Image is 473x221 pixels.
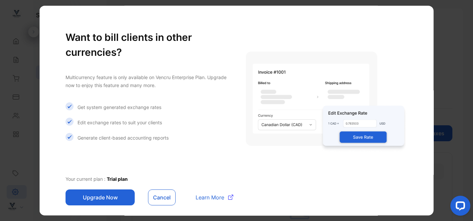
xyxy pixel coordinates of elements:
span: Multicurrency feature is only available on Vencru Enterprise Plan. Upgrade now to enjoy this feat... [66,74,227,88]
h1: Want to bill clients in other currencies? [66,30,233,60]
iframe: LiveChat chat widget [445,193,473,221]
p: Get system generated exchange rates [78,104,161,111]
img: Icon [66,118,74,126]
img: Invoice gating [245,52,407,153]
span: Learn More [196,193,224,201]
button: Upgrade Now [66,189,135,205]
span: Trial plan [107,176,128,182]
a: Learn More [189,193,233,201]
img: Icon [66,102,74,110]
img: Icon [66,133,74,141]
p: Generate client-based accounting reports [78,134,169,141]
p: Edit exchange rates to suit your clients [78,119,162,126]
span: Your current plan : [66,176,107,182]
button: Cancel [148,189,176,205]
